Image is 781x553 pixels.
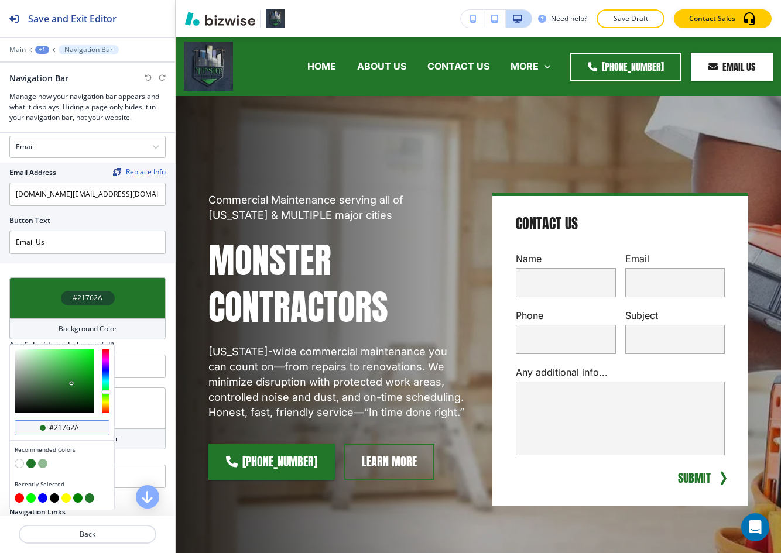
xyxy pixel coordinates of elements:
[516,366,725,379] p: Any additional info...
[9,91,166,123] h3: Manage how your navigation bar appears and what it displays. Hiding a page only hides it in your ...
[551,13,587,24] h3: Need help?
[9,183,166,206] input: Ex. contractors.monster@gmail.com
[625,309,725,322] p: Subject
[185,12,255,26] img: Bizwise Logo
[9,215,50,226] h2: Button Text
[184,42,233,91] img: Monster Contractors
[9,46,26,54] button: Main
[516,215,578,233] h4: Contact Us
[73,293,102,303] h4: #21762A
[15,445,109,454] h4: Recommended Colors
[741,513,769,541] div: Open Intercom Messenger
[15,480,109,489] h4: Recently Selected
[9,72,68,84] h2: Navigation Bar
[511,60,539,73] p: MORE
[19,525,156,544] button: Back
[35,46,49,54] button: +1
[516,252,616,266] p: Name
[674,9,772,28] button: Contact Sales
[113,168,121,176] img: Replace
[16,142,34,152] h4: Email
[691,53,773,81] a: Email Us
[266,9,285,28] img: Your Logo
[208,344,464,420] p: [US_STATE]-wide commercial maintenance you can count on—from repairs to renovations. We minimize ...
[28,12,117,26] h2: Save and Exit Editor
[427,60,489,73] p: CONTACT US
[208,193,464,223] p: Commercial Maintenance serving all of [US_STATE] & MULTIPLE major cities
[59,45,119,54] button: Navigation Bar
[676,469,713,487] button: SUBMIT
[357,60,406,73] p: ABOUT US
[113,168,166,177] span: Find and replace this information across Bizwise
[113,168,166,176] button: ReplaceReplace Info
[597,9,664,28] button: Save Draft
[344,444,434,480] button: Learn More
[689,13,735,24] p: Contact Sales
[59,324,117,334] h4: Background Color
[9,167,56,178] h2: Email Address
[625,252,725,266] p: Email
[208,444,335,480] a: [PHONE_NUMBER]
[64,46,113,54] p: Navigation Bar
[9,277,166,339] button: #21762ABackground Color
[9,507,66,517] h2: Navigation Links
[570,53,681,81] a: [PHONE_NUMBER]
[612,13,649,24] p: Save Draft
[9,339,114,350] h2: Any Color (dev only, be careful!)
[208,237,464,331] h1: Monster Contractors
[307,60,336,73] p: HOME
[516,309,616,322] p: Phone
[20,529,155,540] p: Back
[113,168,166,176] div: Replace Info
